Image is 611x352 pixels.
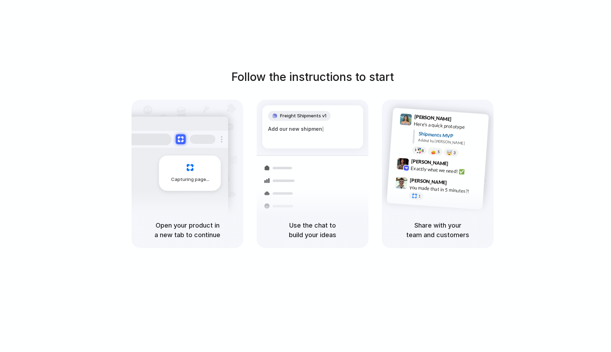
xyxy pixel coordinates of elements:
span: 9:47 AM [449,180,464,188]
span: 5 [437,150,440,154]
span: 1 [418,194,421,198]
div: Shipments MVP [418,130,484,142]
span: [PERSON_NAME] [410,176,447,187]
span: [PERSON_NAME] [411,157,448,168]
div: Added by [PERSON_NAME] [418,137,483,147]
span: Freight Shipments v1 [280,112,326,119]
div: Add our new shipmen [268,125,357,133]
span: [PERSON_NAME] [414,113,452,123]
h5: Share with your team and customers [390,221,485,240]
h5: Open your product in a new tab to continue [140,221,235,240]
span: Capturing page [171,176,210,183]
div: Here's a quick prototype [414,120,484,132]
h5: Use the chat to build your ideas [265,221,360,240]
div: Exactly what we need! ✅ [411,165,481,177]
span: 9:42 AM [450,161,465,169]
div: 🤯 [447,150,453,155]
h1: Follow the instructions to start [231,69,394,86]
span: 8 [421,149,424,153]
span: 9:41 AM [454,116,468,125]
span: 3 [453,151,456,155]
span: | [322,126,324,132]
div: you made that in 5 minutes?! [409,183,480,195]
